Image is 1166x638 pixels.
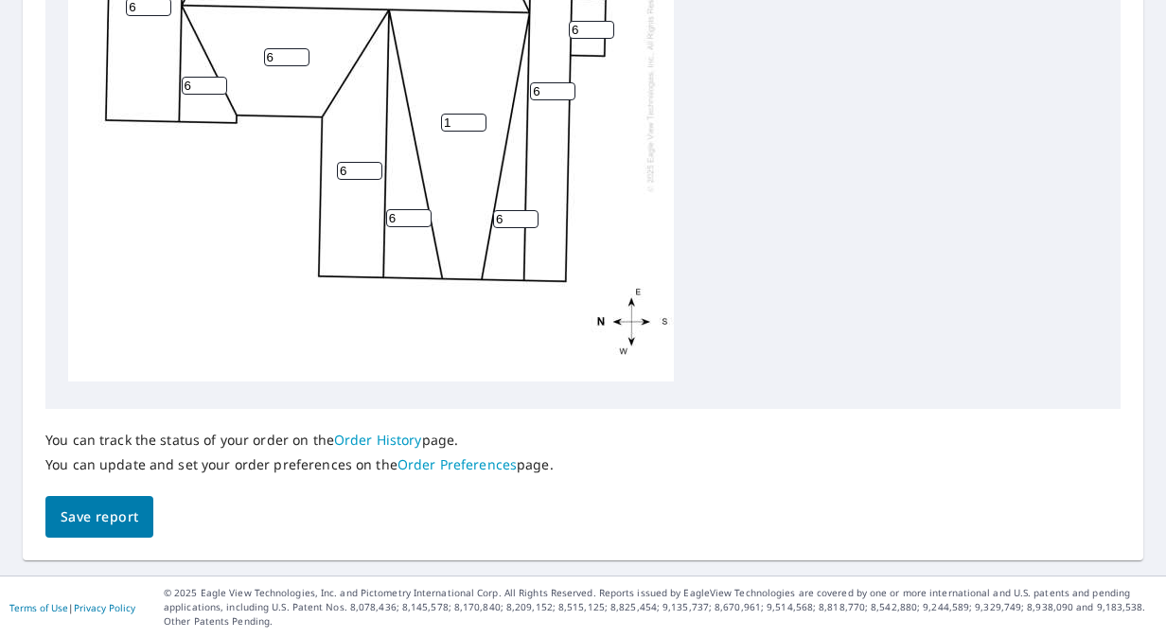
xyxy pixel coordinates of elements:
[74,601,135,614] a: Privacy Policy
[45,432,554,449] p: You can track the status of your order on the page.
[61,505,138,529] span: Save report
[397,455,517,473] a: Order Preferences
[164,586,1157,629] p: © 2025 Eagle View Technologies, Inc. and Pictometry International Corp. All Rights Reserved. Repo...
[9,602,135,613] p: |
[9,601,68,614] a: Terms of Use
[334,431,422,449] a: Order History
[45,456,554,473] p: You can update and set your order preferences on the page.
[45,496,153,539] button: Save report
